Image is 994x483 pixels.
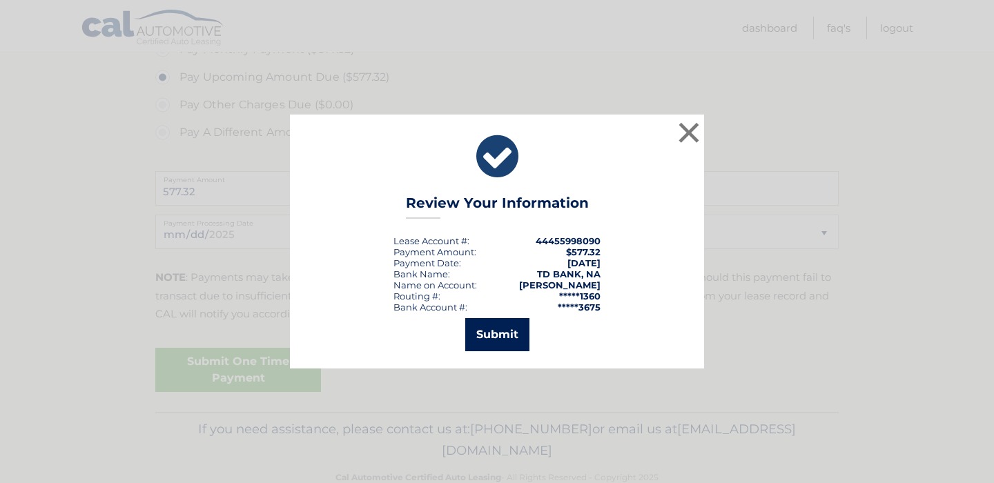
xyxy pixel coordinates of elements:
[536,235,601,246] strong: 44455998090
[393,302,467,313] div: Bank Account #:
[566,246,601,257] span: $577.32
[675,119,703,146] button: ×
[393,257,461,268] div: :
[393,257,459,268] span: Payment Date
[393,268,450,279] div: Bank Name:
[567,257,601,268] span: [DATE]
[537,268,601,279] strong: TD BANK, NA
[519,279,601,290] strong: [PERSON_NAME]
[465,318,529,351] button: Submit
[406,195,589,219] h3: Review Your Information
[393,235,469,246] div: Lease Account #:
[393,279,477,290] div: Name on Account:
[393,246,476,257] div: Payment Amount:
[393,290,440,302] div: Routing #:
